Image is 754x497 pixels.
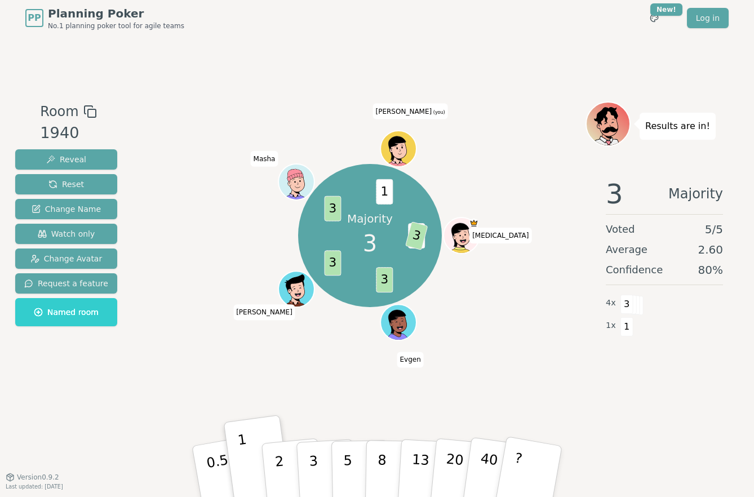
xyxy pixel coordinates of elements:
span: Planning Poker [48,6,184,21]
span: 4 x [606,297,616,309]
span: 1 [376,179,393,204]
span: Version 0.9.2 [17,473,59,482]
span: Click to change your name [233,304,295,320]
a: Log in [687,8,729,28]
span: Reveal [46,154,86,165]
span: 1 x [606,319,616,332]
div: New! [650,3,682,16]
span: 5 / 5 [705,221,723,237]
button: Change Avatar [15,248,117,269]
span: 3 [376,267,393,292]
span: 3 [324,196,341,221]
span: Click to change your name [373,104,448,119]
div: 1940 [40,122,96,145]
span: 3 [324,250,341,276]
span: Last updated: [DATE] [6,483,63,490]
button: Reset [15,174,117,194]
button: Click to change your avatar [382,132,415,166]
button: Request a feature [15,273,117,294]
span: PP [28,11,41,25]
button: Reveal [15,149,117,170]
button: Change Name [15,199,117,219]
span: Click to change your name [469,228,531,243]
span: 3 [620,295,633,314]
button: New! [644,8,664,28]
span: Change Avatar [30,253,103,264]
span: Majority [668,180,723,207]
span: No.1 planning poker tool for agile teams [48,21,184,30]
span: Voted [606,221,635,237]
p: Majority [347,211,393,227]
span: (you) [432,110,445,115]
span: Named room [34,307,99,318]
a: PPPlanning PokerNo.1 planning poker tool for agile teams [25,6,184,30]
span: 1 [620,317,633,336]
p: 1 [237,432,254,493]
p: Results are in! [645,118,710,134]
button: Named room [15,298,117,326]
span: 3 [405,221,427,250]
span: Confidence [606,262,663,278]
span: 3 [363,227,377,260]
span: Click to change your name [251,151,278,167]
button: Watch only [15,224,117,244]
button: Version0.9.2 [6,473,59,482]
span: Average [606,242,647,258]
span: Request a feature [24,278,108,289]
span: Click to change your name [397,352,423,368]
span: nikita is the host [469,219,478,228]
span: Watch only [38,228,95,239]
span: Room [40,101,78,122]
span: Change Name [32,203,101,215]
span: 80 % [698,262,723,278]
span: 3 [606,180,623,207]
span: 2.60 [698,242,723,258]
span: Reset [48,179,84,190]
